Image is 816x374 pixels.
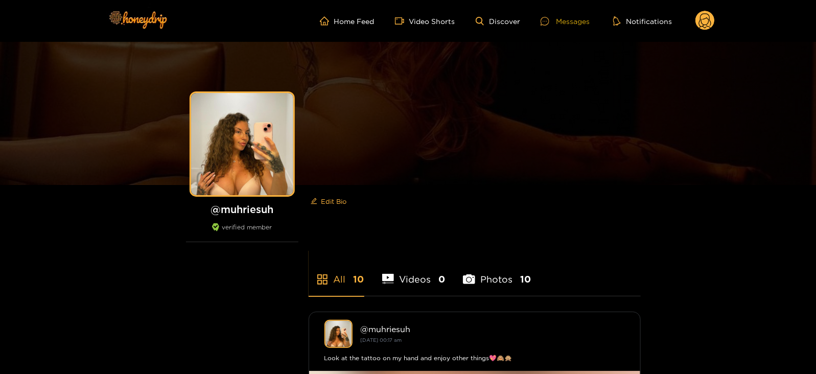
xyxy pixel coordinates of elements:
div: Look at the tattoo on my hand and enjoy other things💖🙈🙊 [324,353,625,363]
button: editEdit Bio [309,193,349,209]
li: Videos [382,250,446,296]
a: Discover [476,17,520,26]
span: Edit Bio [321,196,347,206]
h1: @ muhriesuh [186,203,298,216]
li: Photos [463,250,531,296]
span: home [320,16,334,26]
img: muhriesuh [324,320,353,348]
li: All [309,250,364,296]
button: Notifications [610,16,675,26]
div: verified member [186,223,298,242]
a: Video Shorts [395,16,455,26]
span: 0 [438,273,445,286]
span: edit [311,198,317,205]
a: Home Feed [320,16,375,26]
span: video-camera [395,16,409,26]
span: appstore [316,273,329,286]
div: @ muhriesuh [361,324,625,334]
div: Messages [541,15,590,27]
span: 10 [520,273,531,286]
small: [DATE] 00:17 am [361,337,402,343]
span: 10 [354,273,364,286]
